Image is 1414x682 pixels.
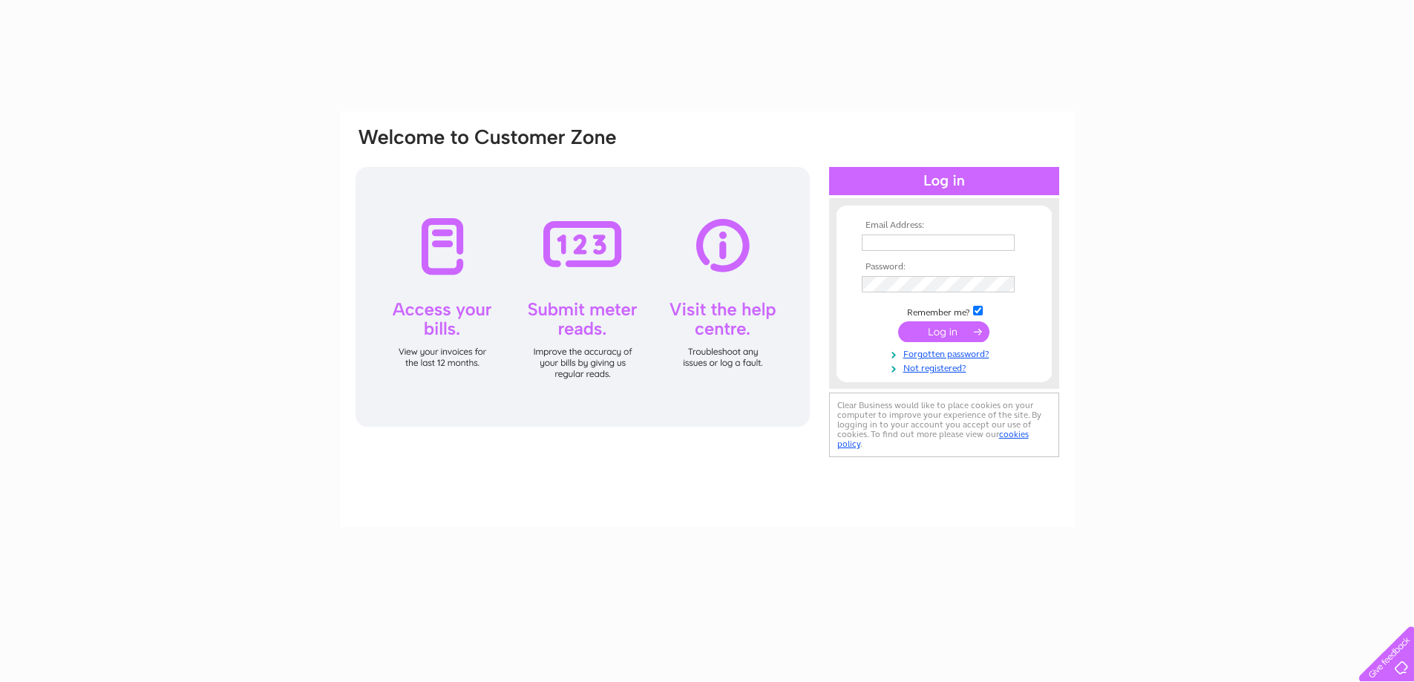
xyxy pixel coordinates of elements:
[862,346,1030,360] a: Forgotten password?
[858,262,1030,272] th: Password:
[858,304,1030,318] td: Remember me?
[862,360,1030,374] a: Not registered?
[898,321,989,342] input: Submit
[837,429,1029,449] a: cookies policy
[829,393,1059,457] div: Clear Business would like to place cookies on your computer to improve your experience of the sit...
[858,220,1030,231] th: Email Address:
